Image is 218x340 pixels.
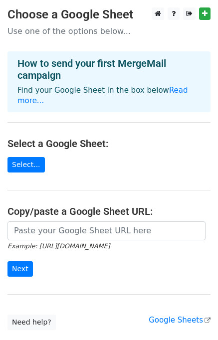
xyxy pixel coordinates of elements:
a: Select... [7,157,45,172]
input: Paste your Google Sheet URL here [7,221,206,240]
h4: Select a Google Sheet: [7,138,211,150]
a: Read more... [17,86,188,105]
small: Example: [URL][DOMAIN_NAME] [7,242,110,250]
p: Use one of the options below... [7,26,211,36]
a: Google Sheets [149,316,211,325]
h4: Copy/paste a Google Sheet URL: [7,205,211,217]
p: Find your Google Sheet in the box below [17,85,201,106]
h4: How to send your first MergeMail campaign [17,57,201,81]
input: Next [7,261,33,277]
a: Need help? [7,315,56,330]
h3: Choose a Google Sheet [7,7,211,22]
